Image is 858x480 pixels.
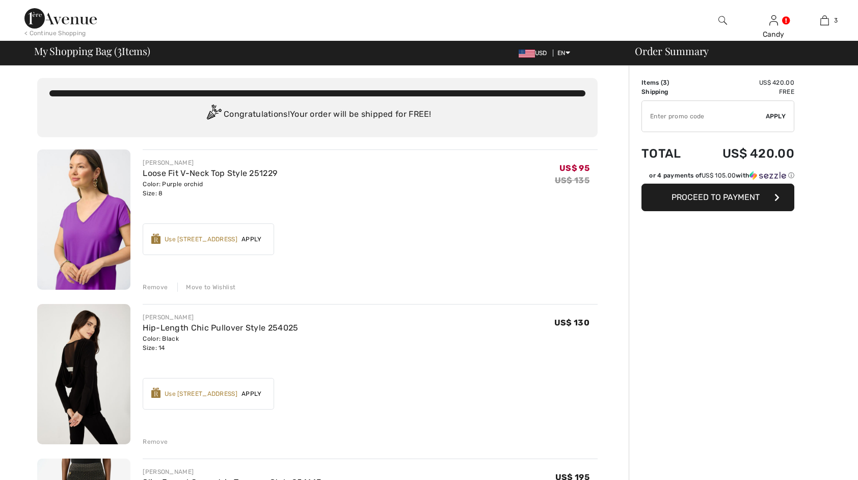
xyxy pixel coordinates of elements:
img: Reward-Logo.svg [151,388,160,398]
td: US$ 420.00 [695,136,794,171]
div: Move to Wishlist [177,283,235,292]
a: Loose Fit V-Neck Top Style 251229 [143,168,277,178]
td: US$ 420.00 [695,78,794,87]
div: < Continue Shopping [24,29,86,38]
td: Items ( ) [641,78,695,87]
div: Remove [143,437,168,446]
td: Free [695,87,794,96]
span: Apply [237,389,266,398]
span: Apply [237,235,266,244]
img: 1ère Avenue [24,8,97,29]
div: Use [STREET_ADDRESS] [165,389,237,398]
div: or 4 payments ofUS$ 105.00withSezzle Click to learn more about Sezzle [641,171,794,184]
span: My Shopping Bag ( Items) [34,46,150,56]
td: Total [641,136,695,171]
td: Shipping [641,87,695,96]
span: 3 [663,79,667,86]
a: Sign In [769,15,778,25]
span: 3 [117,43,122,57]
div: Congratulations! Your order will be shipped for FREE! [49,105,585,125]
a: Hip-Length Chic Pullover Style 254025 [143,323,298,333]
button: Proceed to Payment [641,184,794,211]
img: US Dollar [519,49,535,58]
div: Use [STREET_ADDRESS] [165,235,237,244]
a: 3 [799,14,849,27]
s: US$ 135 [555,175,589,185]
img: My Bag [820,14,829,27]
img: Loose Fit V-Neck Top Style 251229 [37,149,130,290]
div: Candy [748,29,798,40]
img: Sezzle [749,171,786,180]
span: US$ 105.00 [702,172,736,179]
input: Promo code [642,101,766,132]
span: 3 [834,16,838,25]
div: or 4 payments of with [649,171,794,180]
img: Hip-Length Chic Pullover Style 254025 [37,304,130,444]
span: Proceed to Payment [672,192,760,202]
span: US$ 95 [559,163,589,173]
div: Order Summary [623,46,852,56]
div: [PERSON_NAME] [143,158,277,167]
div: Color: Purple orchid Size: 8 [143,180,277,198]
span: Apply [766,112,786,121]
div: [PERSON_NAME] [143,313,298,322]
span: EN [557,49,570,57]
span: USD [519,49,551,57]
img: My Info [769,14,778,27]
span: US$ 130 [554,318,589,327]
img: Reward-Logo.svg [151,234,160,244]
img: Congratulation2.svg [203,105,224,125]
div: Color: Black Size: 14 [143,334,298,352]
div: [PERSON_NAME] [143,467,321,476]
div: Remove [143,283,168,292]
img: search the website [718,14,727,27]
